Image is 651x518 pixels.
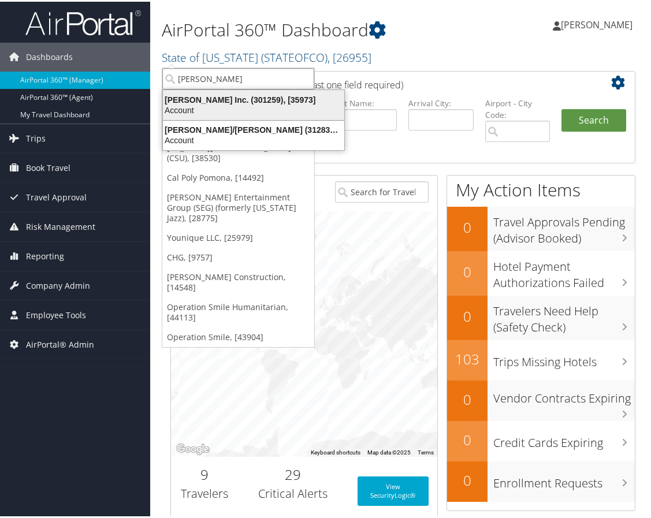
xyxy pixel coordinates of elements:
a: Terms (opens in new tab) [418,448,434,454]
span: Employee Tools [26,299,86,328]
input: Search for Traveler [335,180,429,201]
span: ( STATEOFCO ) [261,48,328,64]
a: [PERSON_NAME] [553,6,644,40]
h2: Airtinerary Lookup [180,72,587,91]
a: State of [US_STATE] [162,48,371,64]
span: Reporting [26,240,64,269]
h3: Travelers Need Help (Safety Check) [493,296,635,334]
a: Operation Smile Humanitarian, [44113] [162,296,314,326]
a: [PERSON_NAME] Entertainment Group (SEG) (formerly [US_STATE] Jazz), [28775] [162,186,314,226]
span: (at least one field required) [293,77,403,90]
label: Airport - City Code: [485,96,550,120]
button: Keyboard shortcuts [311,447,360,455]
h1: My Action Items [447,176,635,200]
h1: AirPortal 360™ Dashboard [162,16,483,40]
h3: Vendor Contracts Expiring [493,383,635,405]
h3: Hotel Payment Authorizations Failed [493,251,635,289]
span: Map data ©2025 [367,448,411,454]
a: [US_STATE][GEOGRAPHIC_DATA] (CSU), [38530] [162,136,314,166]
a: Operation Smile, [43904] [162,326,314,345]
h3: Enrollment Requests [493,468,635,490]
a: Younique LLC, [25979] [162,226,314,246]
span: Trips [26,122,46,151]
h2: 103 [447,348,488,367]
span: AirPortal® Admin [26,329,94,357]
span: Travel Approval [26,181,87,210]
input: Search Accounts [162,66,314,88]
a: View SecurityLogic® [358,475,429,504]
a: 0Travel Approvals Pending (Advisor Booked) [447,205,635,249]
div: Account [156,133,351,144]
a: 0Travelers Need Help (Safety Check) [447,294,635,338]
span: Risk Management [26,211,95,240]
a: 0Credit Cards Expiring [447,419,635,460]
h2: 0 [447,305,488,325]
a: 0Enrollment Requests [447,460,635,500]
label: Last Name: [332,96,397,107]
h2: 9 [180,463,229,483]
div: Account [156,103,351,114]
a: 0Vendor Contracts Expiring [447,379,635,419]
h2: 0 [447,428,488,448]
img: Google [174,440,212,455]
span: Dashboards [26,41,73,70]
h3: Travel Approvals Pending (Advisor Booked) [493,207,635,245]
button: Search [561,107,626,131]
span: , [ 26955 ] [328,48,371,64]
h3: Travelers [180,484,229,500]
div: [PERSON_NAME] Inc. (301259), [35973] [156,93,351,103]
span: Book Travel [26,152,70,181]
h2: 0 [447,216,488,236]
a: [PERSON_NAME] Construction, [14548] [162,266,314,296]
div: [PERSON_NAME]/[PERSON_NAME] (3128364055), [21645] [156,123,351,133]
h2: 0 [447,260,488,280]
a: CHG, [9757] [162,246,314,266]
a: Open this area in Google Maps (opens a new window) [174,440,212,455]
label: Arrival City: [408,96,473,107]
h2: 29 [246,463,340,483]
a: 103Trips Missing Hotels [447,338,635,379]
img: airportal-logo.png [25,8,141,35]
h3: Credit Cards Expiring [493,427,635,449]
span: Company Admin [26,270,90,299]
h3: Critical Alerts [246,484,340,500]
h3: Trips Missing Hotels [493,346,635,368]
span: [PERSON_NAME] [561,17,633,29]
h2: 0 [447,388,488,408]
a: 0Hotel Payment Authorizations Failed [447,249,635,294]
h2: 0 [447,469,488,489]
a: Cal Poly Pomona, [14492] [162,166,314,186]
